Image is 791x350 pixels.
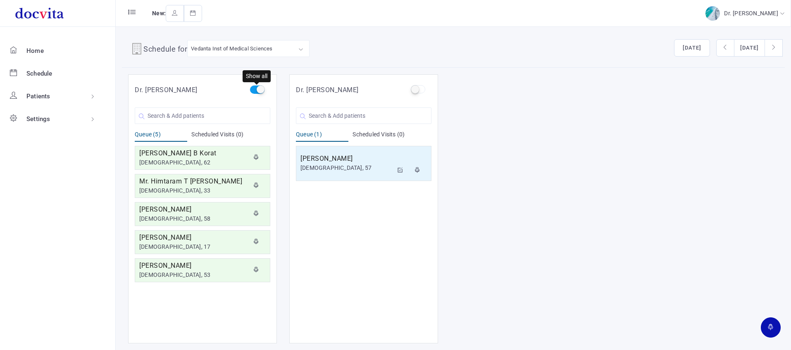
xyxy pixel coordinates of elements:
h5: Mr. Himtaram T [PERSON_NAME] [139,176,249,186]
span: Schedule [26,70,52,77]
button: [DATE] [674,39,710,57]
div: Show all [243,70,271,82]
div: Scheduled Visits (0) [191,130,270,142]
div: Scheduled Visits (0) [353,130,431,142]
h5: Dr. [PERSON_NAME] [135,85,198,95]
span: Home [26,47,44,55]
div: [DEMOGRAPHIC_DATA], 57 [300,164,393,172]
img: img-2.jpg [705,6,720,21]
h5: [PERSON_NAME] B Korat [139,148,249,158]
div: Queue (5) [135,130,187,142]
h5: [PERSON_NAME] [139,261,249,271]
h5: Dr. [PERSON_NAME] [296,85,359,95]
input: Search & Add patients [296,107,431,124]
div: Vedanta Inst of Medical Sciences [191,44,272,53]
h5: [PERSON_NAME] [139,233,249,243]
button: [DATE] [734,39,765,57]
span: Dr. [PERSON_NAME] [724,10,780,17]
span: Settings [26,115,50,123]
input: Search & Add patients [135,107,270,124]
div: [DEMOGRAPHIC_DATA], 33 [139,186,249,195]
div: [DEMOGRAPHIC_DATA], 62 [139,158,249,167]
h4: Schedule for [143,43,187,57]
div: [DEMOGRAPHIC_DATA], 17 [139,243,249,251]
h5: [PERSON_NAME] [139,205,249,214]
span: Patients [26,93,50,100]
div: [DEMOGRAPHIC_DATA], 53 [139,271,249,279]
h5: [PERSON_NAME] [300,154,393,164]
div: [DEMOGRAPHIC_DATA], 58 [139,214,249,223]
span: New: [152,10,166,17]
div: Queue (1) [296,130,348,142]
